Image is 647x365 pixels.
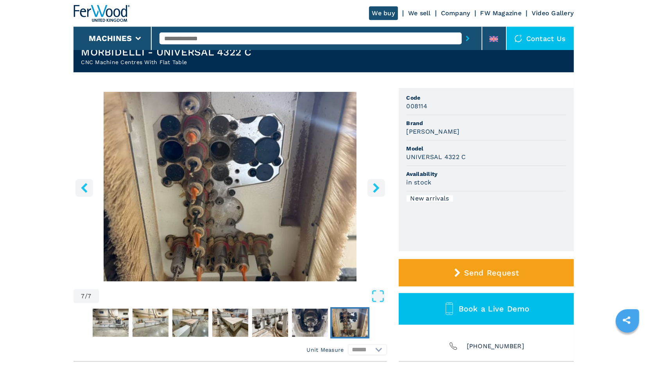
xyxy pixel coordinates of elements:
[131,307,170,338] button: Go to Slide 2
[614,330,641,359] iframe: Chat
[407,94,566,102] span: Code
[81,46,252,58] h1: MORBIDELLI - UNIVERSAL 4322 C
[212,309,248,337] img: 36f5054a5e77763309c31e27c7e28b7d
[81,58,252,66] h2: CNC Machine Centres With Flat Table
[407,145,566,152] span: Model
[369,6,398,20] a: We buy
[307,346,344,354] em: Unit Measure
[462,29,474,47] button: submit-button
[251,307,290,338] button: Go to Slide 5
[399,259,574,286] button: Send Request
[85,293,88,299] span: /
[172,309,208,337] img: 4b57d6b78c0955ca5d26ee24d50704f3
[514,34,522,42] img: Contact us
[532,9,574,17] a: Video Gallery
[73,92,387,281] div: Go to Slide 7
[367,179,385,197] button: right-button
[407,170,566,178] span: Availability
[448,341,459,352] img: Phone
[73,92,387,281] img: CNC Machine Centres With Flat Table MORBIDELLI UNIVERSAL 4322 C
[507,27,574,50] div: Contact us
[101,289,385,303] button: Open Fullscreen
[407,195,453,202] div: New arrivals
[171,307,210,338] button: Go to Slide 3
[480,9,522,17] a: FW Magazine
[133,309,168,337] img: 020ee405b0b3742aa8507a9faaa1b2d0
[332,309,368,337] img: 511fb55cfbf207cc1076b524361f4bcb
[407,178,432,187] h3: in stock
[292,309,328,337] img: be58a823afe169ec12b816da18aaba70
[407,152,466,161] h3: UNIVERSAL 4322 C
[81,293,85,299] span: 7
[252,309,288,337] img: 71daec9ceab0f888bca3b8d9b181432e
[330,307,369,338] button: Go to Slide 7
[464,268,519,277] span: Send Request
[408,9,431,17] a: We sell
[73,5,130,22] img: Ferwood
[407,119,566,127] span: Brand
[88,293,91,299] span: 7
[399,293,574,325] button: Book a Live Demo
[407,127,460,136] h3: [PERSON_NAME]
[467,341,525,352] span: [PHONE_NUMBER]
[73,307,387,338] nav: Thumbnail Navigation
[93,309,129,337] img: 39bc1d11c124690a0129da3f84202259
[459,304,530,313] span: Book a Live Demo
[91,307,130,338] button: Go to Slide 1
[407,102,428,111] h3: 008114
[617,310,636,330] a: sharethis
[290,307,330,338] button: Go to Slide 6
[211,307,250,338] button: Go to Slide 4
[441,9,470,17] a: Company
[89,34,132,43] button: Machines
[75,179,93,197] button: left-button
